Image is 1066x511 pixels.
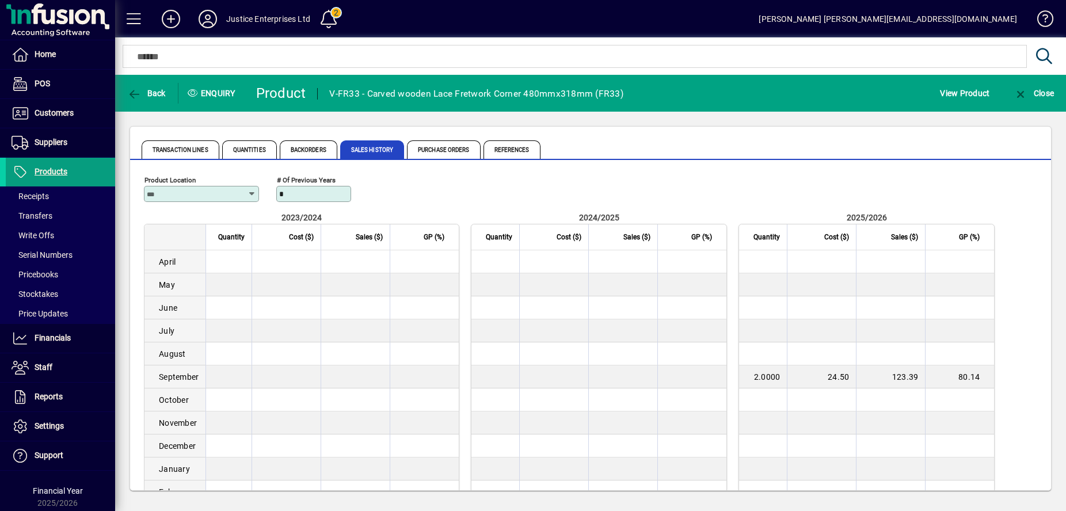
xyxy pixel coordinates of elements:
span: Products [35,167,67,176]
a: Settings [6,412,115,441]
td: April [144,250,205,273]
a: POS [6,70,115,98]
span: Cost ($) [557,231,581,243]
a: Customers [6,99,115,128]
mat-label: # of previous years [277,176,336,184]
span: Customers [35,108,74,117]
td: February [144,481,205,504]
td: November [144,411,205,434]
td: May [144,273,205,296]
span: GP (%) [691,231,712,243]
td: October [144,388,205,411]
a: Home [6,40,115,69]
span: Support [35,451,63,460]
span: Price Updates [12,309,68,318]
a: Reports [6,383,115,411]
span: Purchase Orders [407,140,481,159]
td: June [144,296,205,319]
button: Add [153,9,189,29]
div: V-FR33 - Carved wooden Lace Fretwork Corner 480mmx318mm (FR33) [329,85,623,103]
span: GP (%) [959,231,980,243]
span: Sales ($) [356,231,383,243]
span: Transfers [12,211,52,220]
span: Quantities [222,140,277,159]
span: Suppliers [35,138,67,147]
span: Stocktakes [12,289,58,299]
span: POS [35,79,50,88]
a: Transfers [6,206,115,226]
a: Suppliers [6,128,115,157]
button: Back [124,83,169,104]
a: Receipts [6,186,115,206]
span: Financial Year [33,486,83,495]
div: Enquiry [178,84,248,102]
span: 2023/2024 [281,213,322,222]
span: Home [35,49,56,59]
span: View Product [940,84,989,102]
span: GP (%) [424,231,444,243]
td: August [144,342,205,365]
button: Close [1011,83,1057,104]
span: Transaction Lines [142,140,219,159]
span: Serial Numbers [12,250,73,260]
a: Stocktakes [6,284,115,304]
div: Product [256,84,306,102]
span: Pricebooks [12,270,58,279]
span: Settings [35,421,64,430]
span: 24.50 [828,372,849,382]
span: 2024/2025 [579,213,619,222]
span: Sales ($) [623,231,650,243]
span: Cost ($) [824,231,849,243]
span: Back [127,89,166,98]
span: 80.14 [958,372,980,382]
span: Quantity [753,231,780,243]
span: Receipts [12,192,49,201]
span: Financials [35,333,71,342]
span: Quantity [486,231,512,243]
span: 123.39 [892,372,919,382]
app-page-header-button: Close enquiry [1002,83,1066,104]
div: Justice Enterprises Ltd [226,10,310,28]
span: Cost ($) [289,231,314,243]
span: Reports [35,392,63,401]
div: [PERSON_NAME] [PERSON_NAME][EMAIL_ADDRESS][DOMAIN_NAME] [759,10,1017,28]
mat-label: Product Location [144,176,196,184]
span: Backorders [280,140,337,159]
button: Profile [189,9,226,29]
td: July [144,319,205,342]
td: December [144,434,205,457]
button: View Product [937,83,992,104]
a: Write Offs [6,226,115,245]
app-page-header-button: Back [115,83,178,104]
span: Write Offs [12,231,54,240]
span: Sales History [340,140,404,159]
a: Price Updates [6,304,115,323]
span: Close [1014,89,1054,98]
td: January [144,457,205,481]
a: Serial Numbers [6,245,115,265]
span: Staff [35,363,52,372]
a: Knowledge Base [1029,2,1052,40]
span: References [483,140,540,159]
a: Pricebooks [6,265,115,284]
span: Quantity [218,231,245,243]
span: 2025/2026 [847,213,887,222]
a: Support [6,441,115,470]
a: Staff [6,353,115,382]
a: Financials [6,324,115,353]
td: September [144,365,205,388]
span: Sales ($) [891,231,918,243]
span: 2.0000 [754,372,781,382]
